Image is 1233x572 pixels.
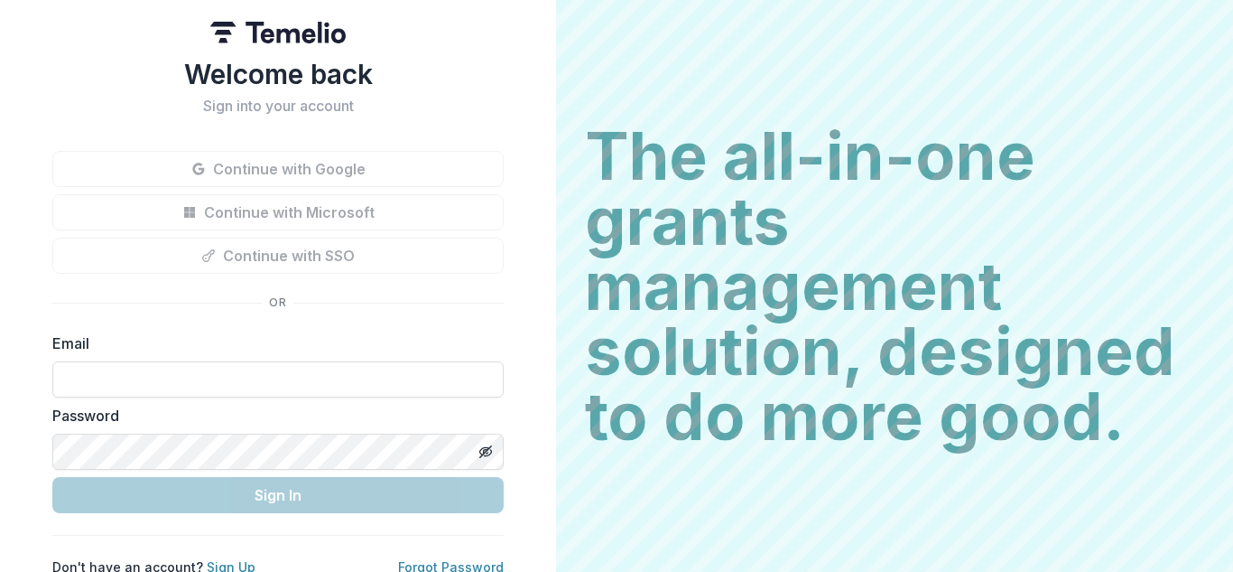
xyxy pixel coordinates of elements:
h1: Welcome back [52,58,504,90]
label: Password [52,405,493,427]
button: Continue with Microsoft [52,194,504,230]
button: Toggle password visibility [471,437,500,466]
button: Continue with Google [52,151,504,187]
h2: Sign into your account [52,98,504,115]
label: Email [52,333,493,354]
button: Continue with SSO [52,238,504,274]
img: Temelio [210,22,346,43]
button: Sign In [52,477,504,513]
